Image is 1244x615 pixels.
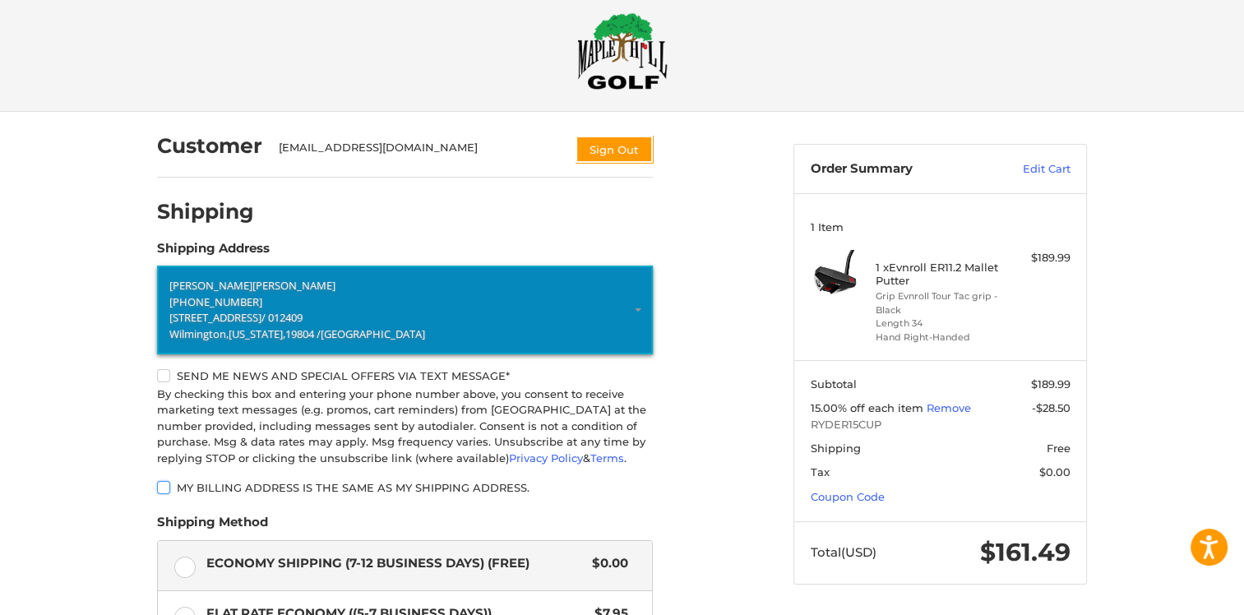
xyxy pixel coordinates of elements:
[811,377,857,391] span: Subtotal
[157,199,254,224] h2: Shipping
[576,136,653,163] button: Sign Out
[157,239,270,266] legend: Shipping Address
[157,369,653,382] label: Send me news and special offers via text message*
[987,161,1071,178] a: Edit Cart
[1006,250,1071,266] div: $189.99
[157,513,268,539] legend: Shipping Method
[157,133,262,159] h2: Customer
[321,326,425,341] span: [GEOGRAPHIC_DATA]
[229,326,285,341] span: [US_STATE],
[811,544,876,560] span: Total (USD)
[157,386,653,467] div: By checking this box and entering your phone number above, you consent to receive marketing text ...
[206,554,585,573] span: Economy Shipping (7-12 Business Days) (Free)
[590,451,624,465] a: Terms
[876,289,1001,317] li: Grip Evnroll Tour Tac grip - Black
[285,326,321,341] span: 19804 /
[927,401,971,414] a: Remove
[811,465,830,479] span: Tax
[157,481,653,494] label: My billing address is the same as my shipping address.
[169,310,261,325] span: [STREET_ADDRESS]
[252,278,335,293] span: [PERSON_NAME]
[1047,442,1071,455] span: Free
[261,310,303,325] span: / 012409
[1032,401,1071,414] span: -$28.50
[279,140,560,163] div: [EMAIL_ADDRESS][DOMAIN_NAME]
[157,266,653,354] a: Enter or select a different address
[169,326,229,341] span: Wilmington,
[811,401,927,414] span: 15.00% off each item
[876,331,1001,344] li: Hand Right-Handed
[1039,465,1071,479] span: $0.00
[980,537,1071,567] span: $161.49
[811,442,861,455] span: Shipping
[509,451,583,465] a: Privacy Policy
[811,220,1071,234] h3: 1 Item
[876,261,1001,288] h4: 1 x Evnroll ER11.2 Mallet Putter
[169,294,262,309] span: [PHONE_NUMBER]
[584,554,628,573] span: $0.00
[811,490,885,503] a: Coupon Code
[1031,377,1071,391] span: $189.99
[811,417,1071,433] span: RYDER15CUP
[169,278,252,293] span: [PERSON_NAME]
[577,12,668,90] img: Maple Hill Golf
[876,317,1001,331] li: Length 34
[811,161,987,178] h3: Order Summary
